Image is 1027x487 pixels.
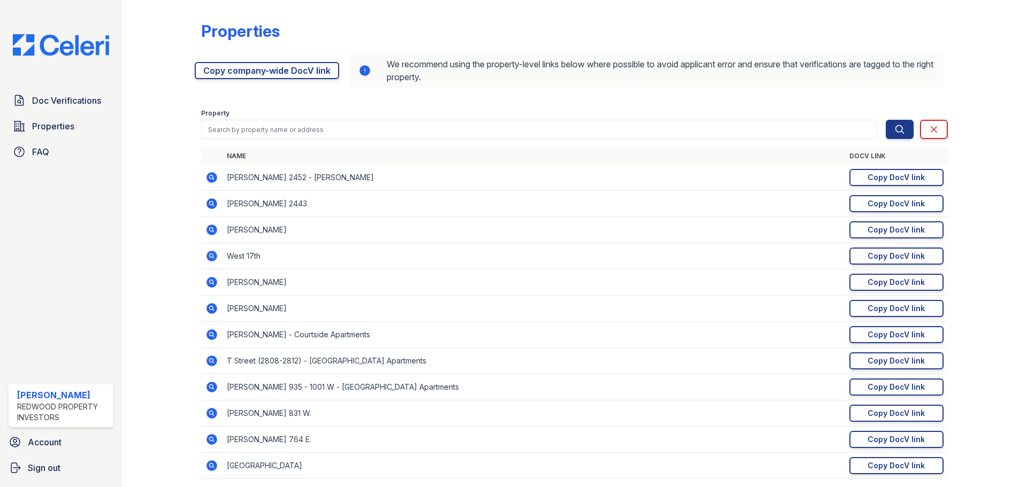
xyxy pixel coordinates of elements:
[201,120,877,139] input: Search by property name or address
[32,120,74,133] span: Properties
[849,274,944,291] a: Copy DocV link
[868,460,925,471] div: Copy DocV link
[223,148,845,165] th: Name
[868,408,925,419] div: Copy DocV link
[868,225,925,235] div: Copy DocV link
[9,115,113,137] a: Properties
[868,198,925,209] div: Copy DocV link
[849,326,944,343] a: Copy DocV link
[223,165,845,191] td: [PERSON_NAME] 2452 - [PERSON_NAME]
[868,355,925,366] div: Copy DocV link
[223,374,845,400] td: [PERSON_NAME] 935 - 1001 W - [GEOGRAPHIC_DATA] Apartments
[868,251,925,261] div: Copy DocV link
[4,34,118,56] img: CE_Logo_Blue-a8612792a0a2168367f1c8372b55b34899dd931a85d93a1a3d3e32e68fde9ad4.png
[868,303,925,314] div: Copy DocV link
[4,457,118,478] a: Sign out
[223,322,845,348] td: [PERSON_NAME] - Courtside Apartments
[32,94,101,107] span: Doc Verifications
[223,453,845,479] td: [GEOGRAPHIC_DATA]
[849,457,944,474] a: Copy DocV link
[350,53,944,88] div: We recommend using the property-level links below where possible to avoid applicant error and ens...
[868,382,925,392] div: Copy DocV link
[849,352,944,369] a: Copy DocV link
[223,269,845,296] td: [PERSON_NAME]
[32,145,49,158] span: FAQ
[28,436,62,449] span: Account
[28,461,60,474] span: Sign out
[849,378,944,396] a: Copy DocV link
[223,400,845,427] td: [PERSON_NAME] 831 W.
[223,217,845,243] td: [PERSON_NAME]
[17,401,109,423] div: Redwood Property Investors
[849,431,944,448] a: Copy DocV link
[868,434,925,445] div: Copy DocV link
[849,248,944,265] a: Copy DocV link
[223,243,845,269] td: West 17th
[201,109,229,118] label: Property
[9,141,113,163] a: FAQ
[868,329,925,340] div: Copy DocV link
[868,172,925,183] div: Copy DocV link
[223,427,845,453] td: [PERSON_NAME] 764 E.
[845,148,948,165] th: DocV Link
[17,389,109,401] div: [PERSON_NAME]
[223,348,845,374] td: T Street (2808-2812) - [GEOGRAPHIC_DATA] Apartments
[195,62,339,79] a: Copy company-wide DocV link
[849,195,944,212] a: Copy DocV link
[849,300,944,317] a: Copy DocV link
[223,191,845,217] td: [PERSON_NAME] 2443
[4,431,118,453] a: Account
[201,21,280,41] div: Properties
[868,277,925,288] div: Copy DocV link
[849,221,944,238] a: Copy DocV link
[849,169,944,186] a: Copy DocV link
[9,90,113,111] a: Doc Verifications
[849,405,944,422] a: Copy DocV link
[223,296,845,322] td: [PERSON_NAME]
